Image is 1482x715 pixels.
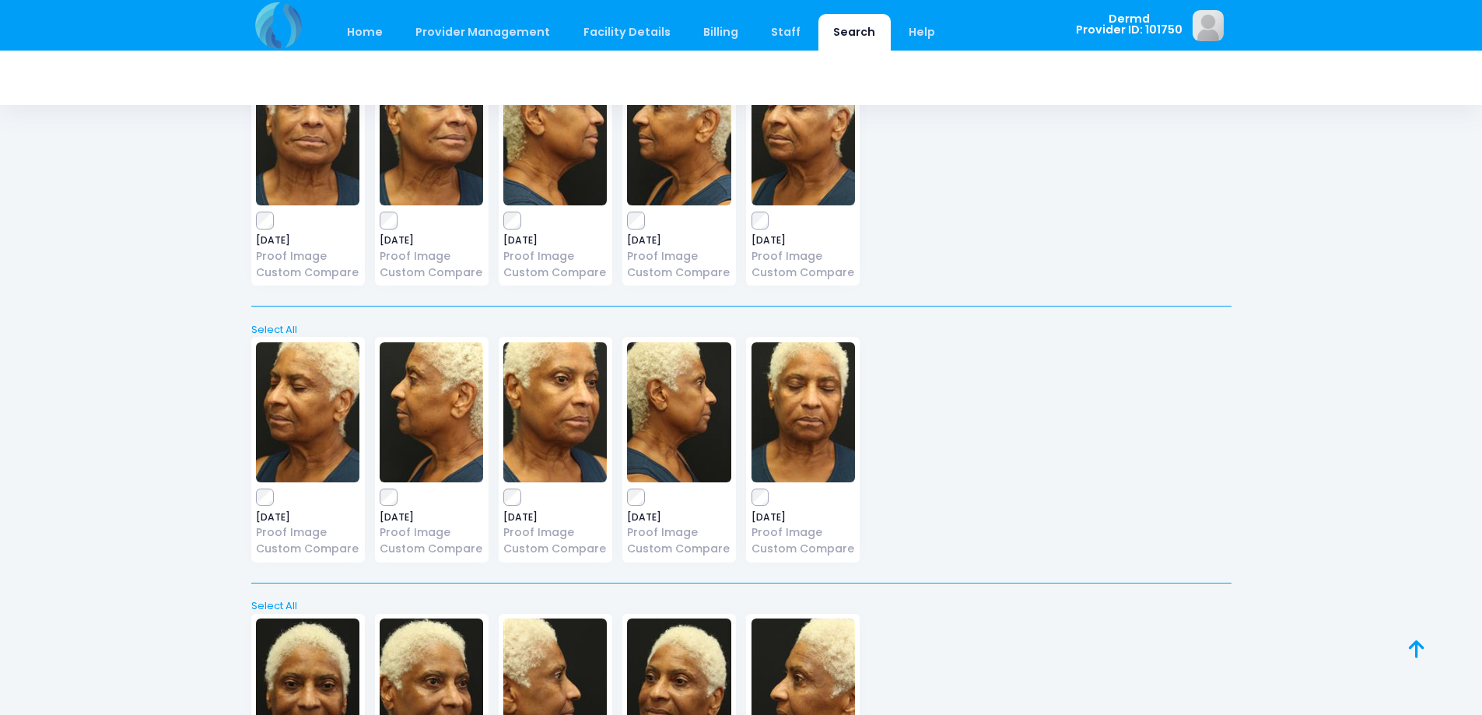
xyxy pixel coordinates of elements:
span: [DATE] [380,513,483,522]
img: image [380,342,483,482]
a: Proof Image [503,248,607,265]
span: Dermd Provider ID: 101750 [1076,13,1182,36]
a: Billing [688,14,753,51]
a: Custom Compare [752,265,855,281]
a: Custom Compare [256,541,359,557]
span: [DATE] [627,236,730,245]
img: image [1193,10,1224,41]
img: image [627,342,730,482]
img: image [627,65,730,205]
a: Select All [246,322,1236,338]
a: Custom Compare [627,541,730,557]
a: Custom Compare [503,265,607,281]
span: [DATE] [752,513,855,522]
span: [DATE] [503,236,607,245]
a: Proof Image [752,524,855,541]
span: [DATE] [627,513,730,522]
img: image [752,342,855,482]
a: Select All [246,598,1236,614]
img: image [752,65,855,205]
a: Provider Management [401,14,566,51]
a: Custom Compare [256,265,359,281]
a: Custom Compare [627,265,730,281]
span: [DATE] [380,236,483,245]
img: image [256,342,359,482]
a: Custom Compare [752,541,855,557]
a: Facility Details [568,14,685,51]
a: Help [893,14,950,51]
a: Proof Image [380,524,483,541]
a: Proof Image [380,248,483,265]
span: [DATE] [503,513,607,522]
a: Custom Compare [380,265,483,281]
img: image [256,65,359,205]
a: Custom Compare [503,541,607,557]
span: [DATE] [256,236,359,245]
img: image [380,65,483,205]
img: image [503,65,607,205]
a: Proof Image [627,248,730,265]
span: [DATE] [256,513,359,522]
a: Custom Compare [380,541,483,557]
a: Staff [756,14,816,51]
a: Proof Image [256,524,359,541]
a: Proof Image [627,524,730,541]
span: [DATE] [752,236,855,245]
a: Home [332,14,398,51]
a: Proof Image [503,524,607,541]
img: image [503,342,607,482]
a: Proof Image [752,248,855,265]
a: Proof Image [256,248,359,265]
a: Search [818,14,891,51]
